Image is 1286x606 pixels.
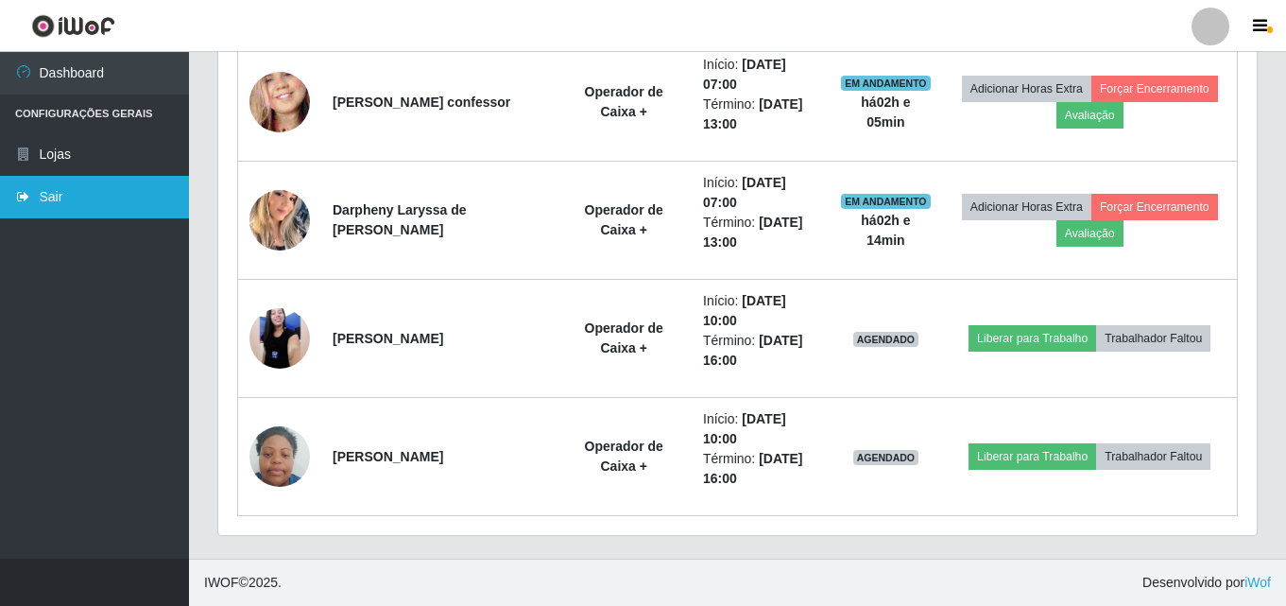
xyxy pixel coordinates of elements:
[333,449,443,464] strong: [PERSON_NAME]
[853,332,919,347] span: AGENDADO
[703,173,817,213] li: Início:
[585,84,663,119] strong: Operador de Caixa +
[249,166,310,274] img: 1738890227039.jpeg
[969,443,1096,470] button: Liberar para Trabalho
[585,202,663,237] strong: Operador de Caixa +
[1091,194,1218,220] button: Forçar Encerramento
[703,57,786,92] time: [DATE] 07:00
[703,409,817,449] li: Início:
[962,76,1091,102] button: Adicionar Horas Extra
[204,573,282,593] span: © 2025 .
[31,14,115,38] img: CoreUI Logo
[962,194,1091,220] button: Adicionar Horas Extra
[1096,443,1210,470] button: Trabalhador Faltou
[1091,76,1218,102] button: Forçar Encerramento
[333,95,510,110] strong: [PERSON_NAME] confessor
[703,213,817,252] li: Término:
[703,293,786,328] time: [DATE] 10:00
[703,291,817,331] li: Início:
[1056,220,1123,247] button: Avaliação
[1142,573,1271,593] span: Desenvolvido por
[853,450,919,465] span: AGENDADO
[841,76,931,91] span: EM ANDAMENTO
[1056,102,1123,129] button: Avaliação
[333,331,443,346] strong: [PERSON_NAME]
[585,439,663,474] strong: Operador de Caixa +
[861,213,910,248] strong: há 02 h e 14 min
[861,95,910,130] strong: há 02 h e 05 min
[585,320,663,355] strong: Operador de Caixa +
[703,411,786,446] time: [DATE] 10:00
[703,331,817,371] li: Término:
[703,95,817,134] li: Término:
[249,271,310,406] img: 1743178705406.jpeg
[1096,325,1210,352] button: Trabalhador Faltou
[703,175,786,210] time: [DATE] 07:00
[1244,575,1271,590] a: iWof
[204,575,239,590] span: IWOF
[703,449,817,489] li: Término:
[249,417,310,497] img: 1709225632480.jpeg
[841,194,931,209] span: EM ANDAMENTO
[969,325,1096,352] button: Liberar para Trabalho
[333,202,467,237] strong: Darpheny Laryssa de [PERSON_NAME]
[703,55,817,95] li: Início:
[249,37,310,168] img: 1650948199907.jpeg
